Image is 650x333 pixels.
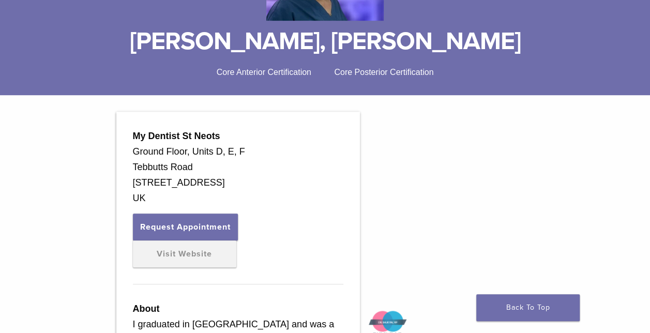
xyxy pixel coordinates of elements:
strong: My Dentist St Neots [133,131,220,141]
div: Tebbutts Road [133,159,343,175]
span: Core Anterior Certification [217,68,311,77]
a: Back To Top [476,294,580,321]
button: Request Appointment [133,214,238,240]
h1: [PERSON_NAME], [PERSON_NAME] [8,29,642,54]
div: Ground Floor, Units D, E, F [133,144,343,159]
span: Core Posterior Certification [334,68,433,77]
strong: About [133,304,160,314]
div: [STREET_ADDRESS] UK [133,175,343,206]
a: Visit Website [133,240,236,267]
